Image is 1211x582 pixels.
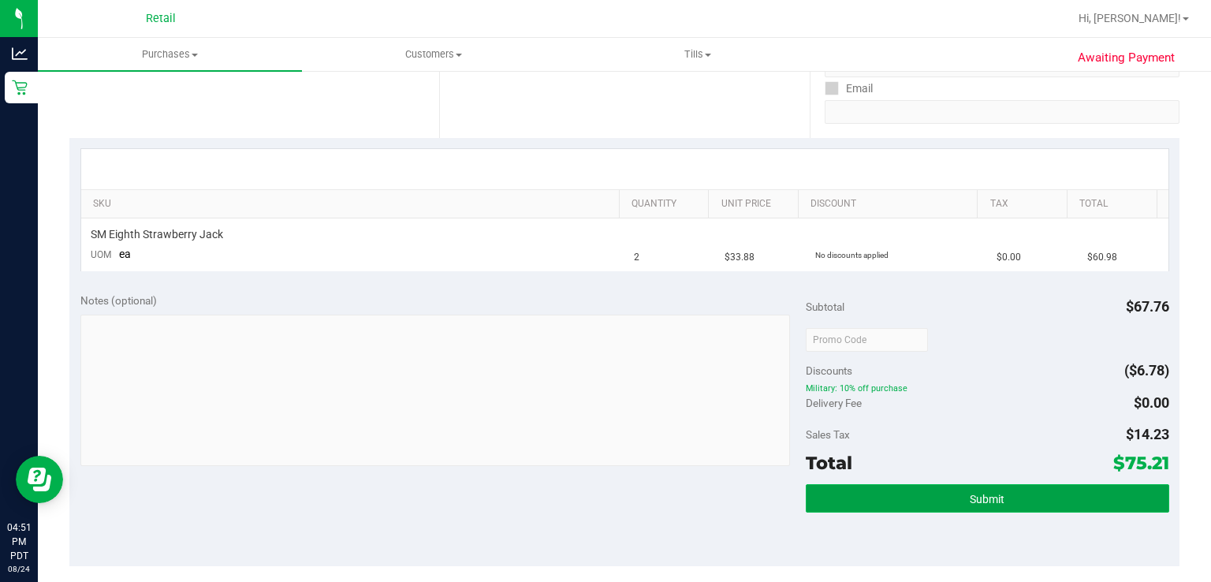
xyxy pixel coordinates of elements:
[1078,49,1175,67] span: Awaiting Payment
[1087,250,1117,265] span: $60.98
[567,47,829,62] span: Tills
[302,38,566,71] a: Customers
[806,452,852,474] span: Total
[632,198,702,211] a: Quantity
[7,563,31,575] p: 08/24
[91,227,223,242] span: SM Eighth Strawberry Jack
[38,47,302,62] span: Purchases
[806,397,862,409] span: Delivery Fee
[12,80,28,95] inline-svg: Retail
[1079,198,1150,211] a: Total
[1126,426,1169,442] span: $14.23
[825,77,873,100] label: Email
[16,456,63,503] iframe: Resource center
[634,250,639,265] span: 2
[80,294,157,307] span: Notes (optional)
[146,12,176,25] span: Retail
[1126,298,1169,315] span: $67.76
[1079,12,1181,24] span: Hi, [PERSON_NAME]!
[815,251,889,259] span: No discounts applied
[1134,394,1169,411] span: $0.00
[806,428,850,441] span: Sales Tax
[990,198,1061,211] a: Tax
[91,249,111,260] span: UOM
[566,38,830,71] a: Tills
[12,46,28,62] inline-svg: Analytics
[806,383,1168,394] span: Military: 10% off purchase
[1124,362,1169,379] span: ($6.78)
[303,47,565,62] span: Customers
[119,248,131,260] span: ea
[970,493,1004,506] span: Submit
[806,356,852,385] span: Discounts
[806,484,1168,513] button: Submit
[806,300,844,313] span: Subtotal
[725,250,755,265] span: $33.88
[93,198,613,211] a: SKU
[810,198,971,211] a: Discount
[806,328,928,352] input: Promo Code
[721,198,792,211] a: Unit Price
[997,250,1021,265] span: $0.00
[7,520,31,563] p: 04:51 PM PDT
[1113,452,1169,474] span: $75.21
[38,38,302,71] a: Purchases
